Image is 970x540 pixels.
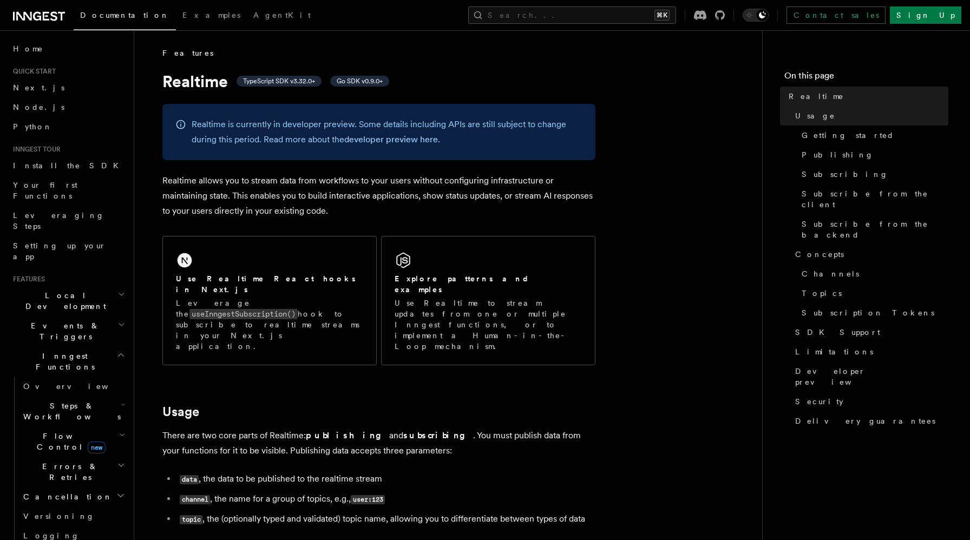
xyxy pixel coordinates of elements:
[176,511,595,527] li: , the (optionally typed and validated) topic name, allowing you to differentiate between types of...
[395,298,582,352] p: Use Realtime to stream updates from one or multiple Inngest functions, or to implement a Human-in...
[791,106,948,126] a: Usage
[162,71,595,91] h1: Realtime
[162,48,213,58] span: Features
[9,78,127,97] a: Next.js
[176,298,363,352] p: Leverage the hook to subscribe to realtime streams in your Next.js application.
[23,531,80,540] span: Logging
[802,149,874,160] span: Publishing
[802,307,934,318] span: Subscription Tokens
[9,275,45,284] span: Features
[802,188,948,210] span: Subscribe from the client
[19,396,127,426] button: Steps & Workflows
[19,426,127,457] button: Flow Controlnew
[176,3,247,29] a: Examples
[654,10,670,21] kbd: ⌘K
[13,161,125,170] span: Install the SDK
[180,475,199,484] code: data
[180,495,210,504] code: channel
[802,219,948,240] span: Subscribe from the backend
[19,431,119,452] span: Flow Control
[9,320,118,342] span: Events & Triggers
[797,184,948,214] a: Subscribe from the client
[19,461,117,483] span: Errors & Retries
[890,6,961,24] a: Sign Up
[23,512,95,521] span: Versioning
[180,515,202,524] code: topic
[13,211,104,231] span: Leveraging Steps
[19,506,127,526] a: Versioning
[351,495,385,504] code: user:123
[468,6,676,24] button: Search...⌘K
[795,396,843,407] span: Security
[19,491,113,502] span: Cancellation
[9,286,127,316] button: Local Development
[192,117,582,147] p: Realtime is currently in developer preview. Some details including APIs are still subject to chan...
[795,366,948,387] span: Developer preview
[13,241,106,261] span: Setting up your app
[784,69,948,87] h4: On this page
[791,411,948,431] a: Delivery guarantees
[9,236,127,266] a: Setting up your app
[403,430,473,440] strong: subscribing
[9,117,127,136] a: Python
[789,91,844,102] span: Realtime
[797,145,948,164] a: Publishing
[791,361,948,392] a: Developer preview
[791,322,948,342] a: SDK Support
[13,181,77,200] span: Your first Functions
[802,130,894,141] span: Getting started
[344,134,438,144] a: developer preview here
[88,442,106,453] span: new
[9,175,127,206] a: Your first Functions
[19,487,127,506] button: Cancellation
[9,206,127,236] a: Leveraging Steps
[13,83,64,92] span: Next.js
[13,103,64,111] span: Node.js
[791,342,948,361] a: Limitations
[787,6,886,24] a: Contact sales
[797,214,948,245] a: Subscribe from the backend
[791,392,948,411] a: Security
[19,377,127,396] a: Overview
[9,351,117,372] span: Inngest Functions
[9,156,127,175] a: Install the SDK
[743,9,769,22] button: Toggle dark mode
[80,11,169,19] span: Documentation
[9,145,61,154] span: Inngest tour
[162,173,595,219] p: Realtime allows you to stream data from workflows to your users without configuring infrastructur...
[13,43,43,54] span: Home
[243,77,315,85] span: TypeScript SDK v3.32.0+
[162,236,377,365] a: Use Realtime React hooks in Next.jsLeverage theuseInngestSubscription()hook to subscribe to realt...
[23,382,135,391] span: Overview
[791,245,948,264] a: Concepts
[9,39,127,58] a: Home
[182,11,240,19] span: Examples
[797,126,948,145] a: Getting started
[795,327,880,338] span: SDK Support
[795,416,935,426] span: Delivery guarantees
[337,77,383,85] span: Go SDK v0.9.0+
[306,430,389,440] strong: publishing
[162,428,595,458] p: There are two core parts of Realtime: and . You must publish data from your functions for it to b...
[9,67,56,76] span: Quick start
[795,346,873,357] span: Limitations
[9,346,127,377] button: Inngest Functions
[797,264,948,284] a: Channels
[795,110,835,121] span: Usage
[802,169,888,180] span: Subscribing
[162,404,199,419] a: Usage
[802,288,842,299] span: Topics
[74,3,176,30] a: Documentation
[797,303,948,322] a: Subscription Tokens
[9,316,127,346] button: Events & Triggers
[19,457,127,487] button: Errors & Retries
[176,491,595,507] li: , the name for a group of topics, e.g.,
[9,97,127,117] a: Node.js
[176,273,363,295] h2: Use Realtime React hooks in Next.js
[253,11,311,19] span: AgentKit
[247,3,317,29] a: AgentKit
[797,164,948,184] a: Subscribing
[9,290,118,312] span: Local Development
[19,400,121,422] span: Steps & Workflows
[395,273,582,295] h2: Explore patterns and examples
